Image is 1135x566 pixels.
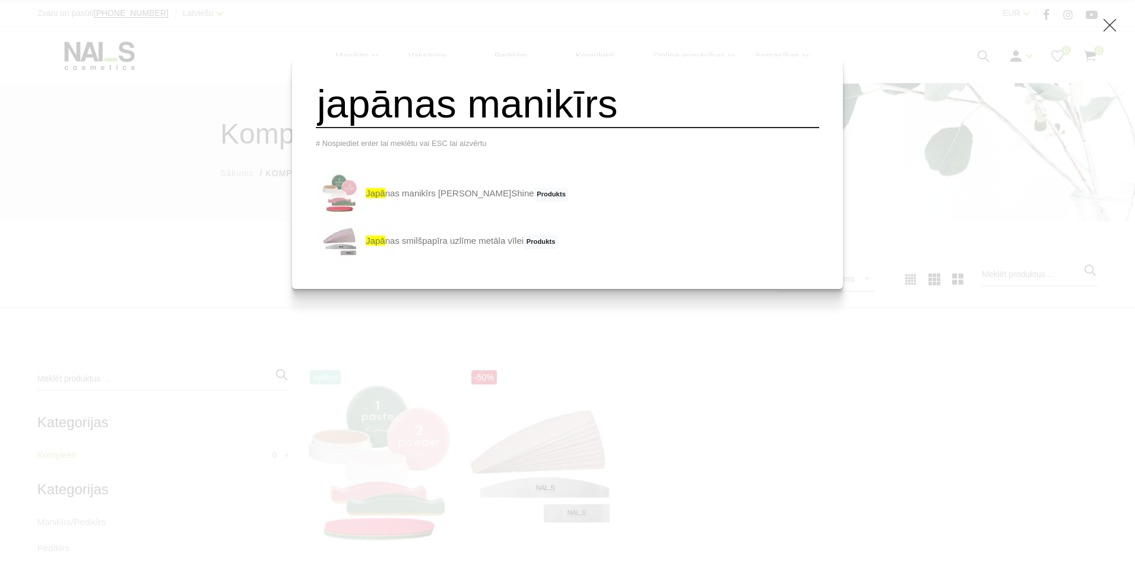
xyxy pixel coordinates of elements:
[316,80,819,128] input: Meklēt produktus ...
[534,187,569,202] span: Produkts
[316,218,558,265] a: japānas smilšpapīra uzlīme metāla vīleiProdukts
[366,188,385,198] span: japā
[366,236,385,246] span: japā
[524,235,558,249] span: Produkts
[316,139,487,148] span: # Nospiediet enter lai meklētu vai ESC lai aizvērtu
[316,170,568,218] a: japānas manikīrs [PERSON_NAME]ShineProdukts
